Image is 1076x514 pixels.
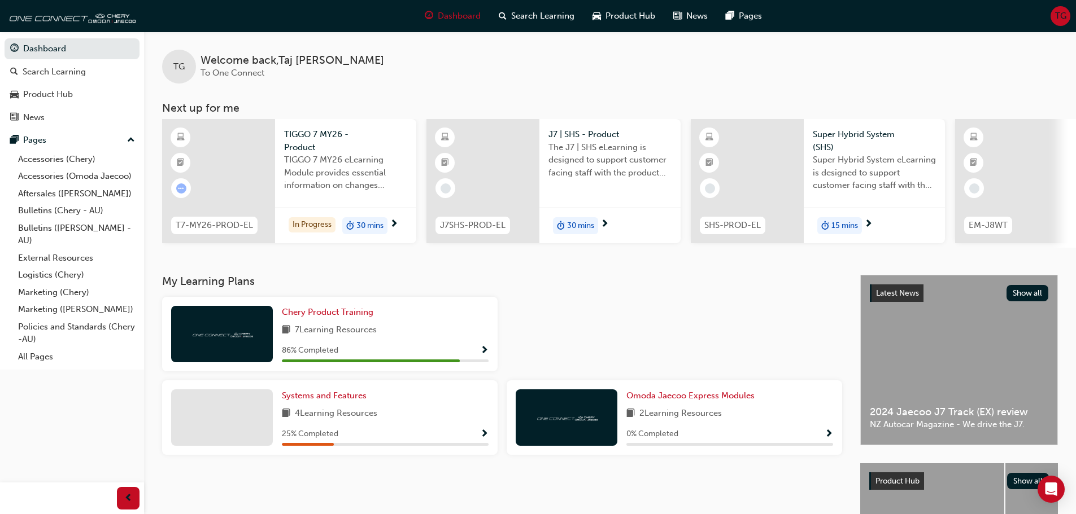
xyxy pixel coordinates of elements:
[704,219,761,232] span: SHS-PROD-EL
[23,134,46,147] div: Pages
[639,407,722,421] span: 2 Learning Resources
[5,36,140,130] button: DashboardSearch LearningProduct HubNews
[14,219,140,249] a: Bulletins ([PERSON_NAME] - AU)
[10,90,19,100] span: car-icon
[282,306,378,319] a: Chery Product Training
[583,5,664,28] a: car-iconProduct Hub
[14,202,140,219] a: Bulletins (Chery - AU)
[425,9,433,23] span: guage-icon
[282,344,338,357] span: 86 % Completed
[282,307,373,317] span: Chery Product Training
[626,428,678,441] span: 0 % Completed
[717,5,771,28] a: pages-iconPages
[14,301,140,318] a: Marketing ([PERSON_NAME])
[705,156,713,170] span: booktick-icon
[10,135,19,146] span: pages-icon
[1055,10,1066,23] span: TG
[480,429,489,440] span: Show Progress
[282,428,338,441] span: 25 % Completed
[875,476,920,486] span: Product Hub
[438,10,481,23] span: Dashboard
[10,113,19,123] span: news-icon
[869,472,1049,490] a: Product HubShow all
[548,128,672,141] span: J7 | SHS - Product
[295,407,377,421] span: 4 Learning Resources
[5,84,140,105] a: Product Hub
[173,60,185,73] span: TG
[970,130,978,145] span: learningResourceType_ELEARNING-icon
[177,130,185,145] span: learningResourceType_ELEARNING-icon
[441,183,451,194] span: learningRecordVerb_NONE-icon
[705,130,713,145] span: learningResourceType_ELEARNING-icon
[14,168,140,185] a: Accessories (Omoda Jaecoo)
[548,141,672,179] span: The J7 | SHS eLearning is designed to support customer facing staff with the product and sales in...
[860,275,1058,445] a: Latest NewsShow all2024 Jaecoo J7 Track (EX) reviewNZ Autocar Magazine - We drive the J7.
[295,323,377,337] span: 7 Learning Resources
[626,389,759,402] a: Omoda Jaecoo Express Modules
[346,218,354,233] span: duration-icon
[14,348,140,366] a: All Pages
[441,156,449,170] span: booktick-icon
[6,5,136,27] img: oneconnect
[691,119,945,243] a: SHS-PROD-ELSuper Hybrid System (SHS)Super Hybrid System eLearning is designed to support customer...
[10,44,19,54] span: guage-icon
[825,429,833,440] span: Show Progress
[686,10,708,23] span: News
[970,156,978,170] span: booktick-icon
[356,219,384,232] span: 30 mins
[5,38,140,59] a: Dashboard
[600,219,609,230] span: next-icon
[201,68,264,78] span: To One Connect
[739,10,762,23] span: Pages
[14,284,140,301] a: Marketing (Chery)
[673,9,682,23] span: news-icon
[726,9,734,23] span: pages-icon
[825,427,833,441] button: Show Progress
[124,491,133,506] span: prev-icon
[499,9,507,23] span: search-icon
[813,153,936,192] span: Super Hybrid System eLearning is designed to support customer facing staff with the understanding...
[1051,6,1070,26] button: TG
[626,390,755,401] span: Omoda Jaecoo Express Modules
[390,219,398,230] span: next-icon
[23,88,73,101] div: Product Hub
[876,288,919,298] span: Latest News
[14,151,140,168] a: Accessories (Chery)
[5,107,140,128] a: News
[567,219,594,232] span: 30 mins
[480,427,489,441] button: Show Progress
[870,406,1048,419] span: 2024 Jaecoo J7 Track (EX) review
[705,183,715,194] span: learningRecordVerb_NONE-icon
[14,266,140,284] a: Logistics (Chery)
[289,217,336,232] div: In Progress
[282,323,290,337] span: book-icon
[1007,285,1049,301] button: Show all
[480,346,489,356] span: Show Progress
[284,128,407,153] span: TIGGO 7 MY26 - Product
[14,249,140,267] a: External Resources
[282,390,367,401] span: Systems and Features
[535,412,598,423] img: oneconnect
[480,344,489,358] button: Show Progress
[557,218,565,233] span: duration-icon
[864,219,873,230] span: next-icon
[969,219,1008,232] span: EM-J8WT
[5,130,140,151] button: Pages
[813,128,936,153] span: Super Hybrid System (SHS)
[5,61,140,82] a: Search Learning
[1038,476,1065,503] div: Open Intercom Messenger
[440,219,506,232] span: J7SHS-PROD-EL
[664,5,717,28] a: news-iconNews
[282,389,371,402] a: Systems and Features
[127,133,135,148] span: up-icon
[605,10,655,23] span: Product Hub
[14,185,140,203] a: Aftersales ([PERSON_NAME])
[441,130,449,145] span: learningResourceType_ELEARNING-icon
[177,156,185,170] span: booktick-icon
[1007,473,1049,489] button: Show all
[870,284,1048,302] a: Latest NewsShow all
[10,67,18,77] span: search-icon
[821,218,829,233] span: duration-icon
